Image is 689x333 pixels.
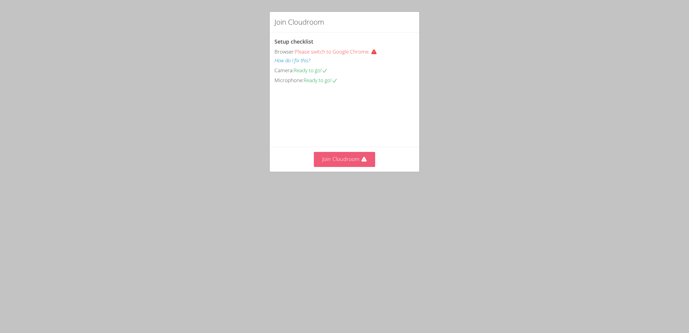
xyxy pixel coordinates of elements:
[314,152,375,167] button: Join Cloudroom
[274,48,295,55] span: Browser:
[294,67,328,74] span: Ready to go!
[274,17,324,27] h2: Join Cloudroom
[274,38,313,45] span: Setup checklist
[295,48,382,55] span: Please switch to Google Chrome.
[274,67,294,74] span: Camera:
[304,77,338,84] span: Ready to go!
[274,77,304,84] span: Microphone:
[274,56,310,65] button: How do I fix this?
